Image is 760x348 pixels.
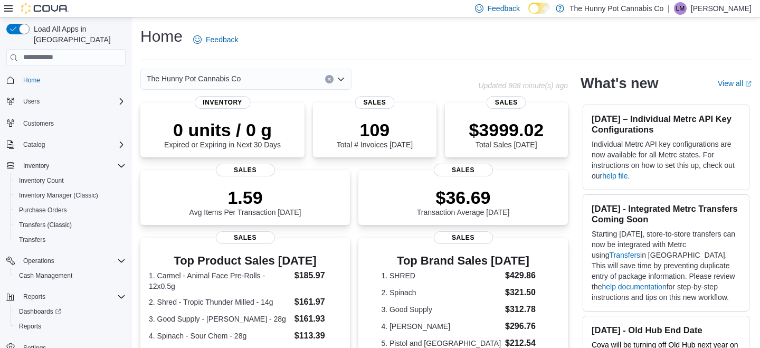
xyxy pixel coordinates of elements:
[2,158,130,173] button: Inventory
[194,96,251,109] span: Inventory
[505,303,545,316] dd: $312.78
[19,73,126,87] span: Home
[2,72,130,88] button: Home
[15,174,68,187] a: Inventory Count
[294,296,341,308] dd: $161.97
[337,75,345,83] button: Open list of options
[19,221,72,229] span: Transfers (Classic)
[147,72,241,85] span: The Hunny Pot Cannabis Co
[15,204,71,217] a: Purchase Orders
[528,3,550,14] input: Dark Mode
[505,286,545,299] dd: $321.50
[19,74,44,87] a: Home
[19,236,45,244] span: Transfers
[19,116,126,129] span: Customers
[469,119,544,140] p: $3999.02
[434,231,493,244] span: Sales
[294,313,341,325] dd: $161.93
[469,119,544,149] div: Total Sales [DATE]
[355,96,394,109] span: Sales
[15,219,126,231] span: Transfers (Classic)
[189,29,242,50] a: Feedback
[676,2,685,15] span: LM
[164,119,281,149] div: Expired or Expiring in Next 30 Days
[11,319,130,334] button: Reports
[15,305,126,318] span: Dashboards
[381,270,501,281] dt: 1. SHRED
[505,269,545,282] dd: $429.86
[206,34,238,45] span: Feedback
[164,119,281,140] p: 0 units / 0 g
[19,95,126,108] span: Users
[434,164,493,176] span: Sales
[30,24,126,45] span: Load All Apps in [GEOGRAPHIC_DATA]
[488,3,520,14] span: Feedback
[2,137,130,152] button: Catalog
[668,2,670,15] p: |
[149,314,290,324] dt: 3. Good Supply - [PERSON_NAME] - 28g
[487,96,526,109] span: Sales
[602,172,628,180] a: help file
[11,268,130,283] button: Cash Management
[11,203,130,218] button: Purchase Orders
[337,119,413,140] p: 109
[15,320,45,333] a: Reports
[19,290,126,303] span: Reports
[592,139,740,181] p: Individual Metrc API key configurations are now available for all Metrc states. For instructions ...
[11,232,130,247] button: Transfers
[19,255,59,267] button: Operations
[23,119,54,128] span: Customers
[745,81,752,87] svg: External link
[325,75,334,83] button: Clear input
[23,76,40,84] span: Home
[15,233,50,246] a: Transfers
[15,233,126,246] span: Transfers
[149,331,290,341] dt: 4. Spinach - Sour Chem - 28g
[19,138,49,151] button: Catalog
[337,119,413,149] div: Total # Invoices [DATE]
[216,164,275,176] span: Sales
[381,321,501,332] dt: 4. [PERSON_NAME]
[592,114,740,135] h3: [DATE] – Individual Metrc API Key Configurations
[381,304,501,315] dt: 3. Good Supply
[294,269,341,282] dd: $185.97
[19,307,61,316] span: Dashboards
[592,325,740,335] h3: [DATE] - Old Hub End Date
[417,187,510,217] div: Transaction Average [DATE]
[569,2,663,15] p: The Hunny Pot Cannabis Co
[19,206,67,214] span: Purchase Orders
[23,293,45,301] span: Reports
[19,271,72,280] span: Cash Management
[294,330,341,342] dd: $113.39
[2,289,130,304] button: Reports
[381,255,545,267] h3: Top Brand Sales [DATE]
[21,3,69,14] img: Cova
[15,174,126,187] span: Inventory Count
[691,2,752,15] p: [PERSON_NAME]
[15,269,77,282] a: Cash Management
[2,115,130,130] button: Customers
[15,204,126,217] span: Purchase Orders
[19,322,41,331] span: Reports
[149,297,290,307] dt: 2. Shred - Tropic Thunder Milled - 14g
[381,287,501,298] dt: 2. Spinach
[592,229,740,303] p: Starting [DATE], store-to-store transfers can now be integrated with Metrc using in [GEOGRAPHIC_D...
[19,138,126,151] span: Catalog
[15,305,65,318] a: Dashboards
[149,270,290,291] dt: 1. Carmel - Animal Face Pre-Rolls - 12x0.5g
[15,269,126,282] span: Cash Management
[19,159,53,172] button: Inventory
[718,79,752,88] a: View allExternal link
[23,97,40,106] span: Users
[19,191,98,200] span: Inventory Manager (Classic)
[11,218,130,232] button: Transfers (Classic)
[23,162,49,170] span: Inventory
[15,189,102,202] a: Inventory Manager (Classic)
[189,187,301,208] p: 1.59
[2,253,130,268] button: Operations
[11,304,130,319] a: Dashboards
[674,2,687,15] div: Logan Marston
[23,257,54,265] span: Operations
[15,320,126,333] span: Reports
[602,283,666,291] a: help documentation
